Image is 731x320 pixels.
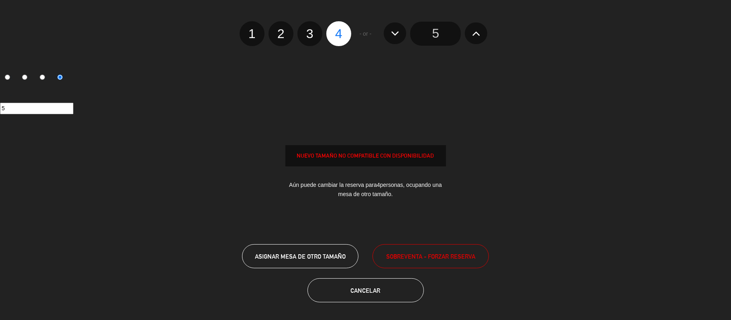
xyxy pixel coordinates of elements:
div: Aún puede cambiar la reserva para personas, ocupando una mesa de otro tamaño. [285,174,446,205]
label: 2 [269,21,293,46]
button: Cancelar [307,278,424,302]
span: SOBREVENTA - FORZAR RESERVA [386,252,475,261]
input: 3 [40,75,45,80]
label: 4 [53,71,70,85]
label: 3 [297,21,322,46]
button: SOBREVENTA - FORZAR RESERVA [373,244,489,268]
input: 4 [57,75,63,80]
span: Cancelar [351,287,381,294]
div: NUEVO TAMAÑO NO COMPATIBLE CON DISPONIBILIDAD [286,151,446,160]
input: 2 [22,75,27,80]
label: 3 [35,71,53,85]
input: 1 [5,75,10,80]
button: ASIGNAR MESA DE OTRO TAMAÑO [242,244,358,268]
span: ASIGNAR MESA DE OTRO TAMAÑO [255,253,346,260]
label: 1 [240,21,265,46]
span: 4 [377,182,380,188]
span: - or - [360,29,372,38]
label: 4 [326,21,351,46]
label: 2 [18,71,35,85]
